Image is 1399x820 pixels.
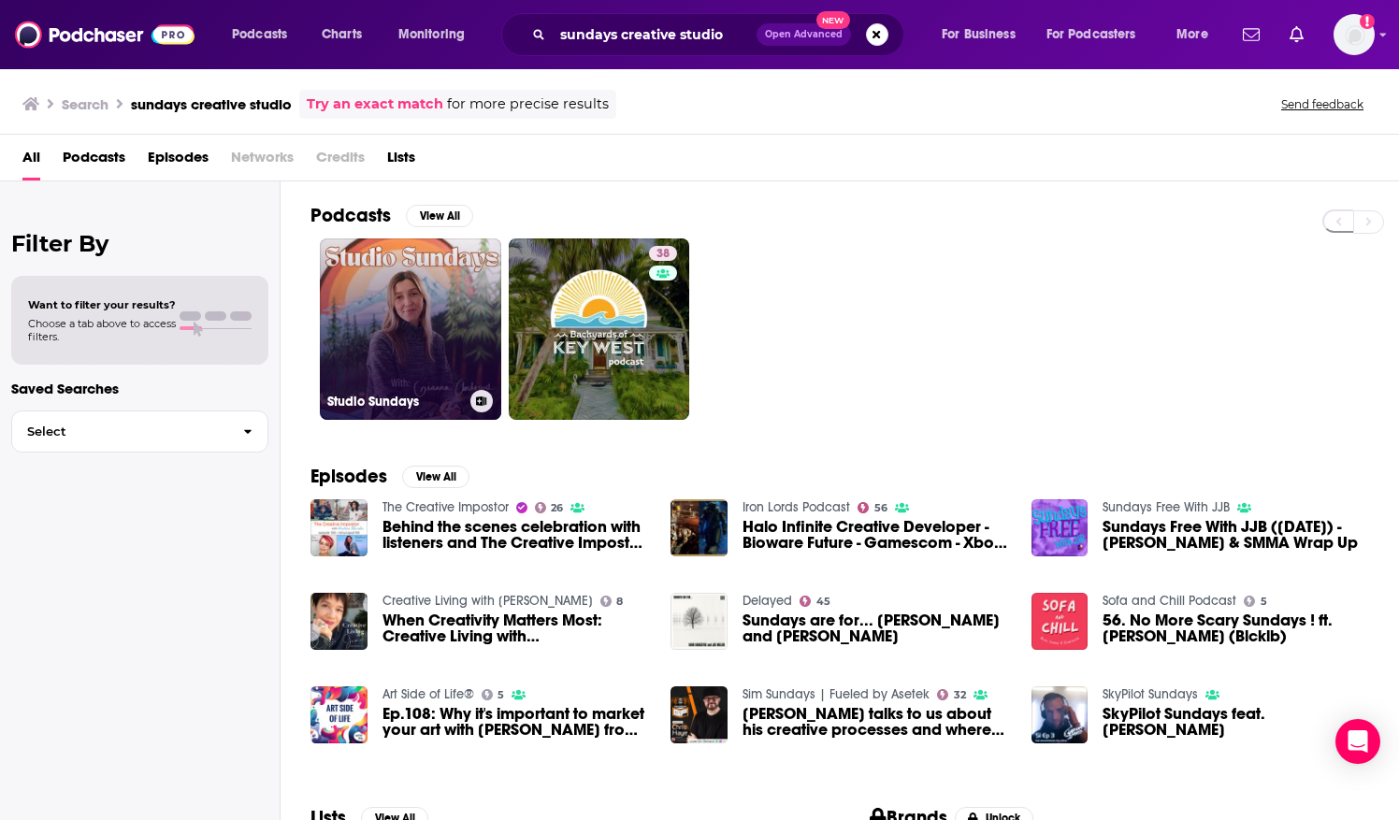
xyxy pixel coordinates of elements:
a: 5 [1244,596,1267,607]
a: Studio Sundays [320,238,501,420]
a: 38 [649,246,677,261]
a: When Creativity Matters Most: Creative Living with Jamie (Eps 296) [382,612,649,644]
span: Logged in as ShellB [1334,14,1375,55]
span: Choose a tab above to access filters. [28,317,176,343]
button: open menu [219,20,311,50]
a: Art Side of Life® [382,686,474,702]
span: Podcasts [232,22,287,48]
button: Show profile menu [1334,14,1375,55]
a: SkyPilot Sundays feat. Han Allred [1103,706,1369,738]
span: Open Advanced [765,30,843,39]
h2: Podcasts [310,204,391,227]
a: Sim Sundays | Fueled by Asetek [743,686,930,702]
a: Iron Lords Podcast [743,499,850,515]
a: Delayed [743,593,792,609]
div: Open Intercom Messenger [1335,719,1380,764]
button: open menu [1163,20,1232,50]
span: SkyPilot Sundays feat. [PERSON_NAME] [1103,706,1369,738]
a: 32 [937,689,966,700]
span: Monitoring [398,22,465,48]
input: Search podcasts, credits, & more... [553,20,757,50]
div: Search podcasts, credits, & more... [519,13,922,56]
h3: Search [62,95,108,113]
a: Podcasts [63,142,125,180]
a: Show notifications dropdown [1235,19,1267,50]
a: 5 [482,689,505,700]
a: Episodes [148,142,209,180]
img: User Profile [1334,14,1375,55]
a: Charts [310,20,373,50]
span: [PERSON_NAME] talks to us about his creative processes and where he thinks the Sim Racing industr... [743,706,1009,738]
span: 45 [816,597,830,606]
a: Sundays Free With JJB (02-02-25) - Kartune & SMMA Wrap Up [1103,519,1369,551]
button: Open AdvancedNew [757,23,851,46]
a: PodcastsView All [310,204,473,227]
span: For Business [942,22,1016,48]
a: Show notifications dropdown [1282,19,1311,50]
a: 8 [600,596,624,607]
span: Networks [231,142,294,180]
a: Sundays Free With JJB [1103,499,1230,515]
a: The Creative Impostor [382,499,509,515]
img: SkyPilot Sundays feat. Han Allred [1031,686,1089,743]
a: SkyPilot Sundays [1103,686,1198,702]
a: Lists [387,142,415,180]
a: Sundays are for... Igor Lukacevic and Joe Miller [671,593,728,650]
button: open menu [1034,20,1163,50]
span: Sundays are for... [PERSON_NAME] and [PERSON_NAME] [743,612,1009,644]
button: open menu [385,20,489,50]
a: Chris Haye talks to us about his creative processes and where he thinks the Sim Racing industry i... [743,706,1009,738]
h2: Filter By [11,230,268,257]
a: Try an exact match [307,94,443,115]
a: Behind the scenes celebration with listeners and The Creative Impostor Studios [310,499,368,556]
a: 56. No More Scary Sundays ! ft. Renaldi (Blcklb) [1103,612,1369,644]
img: Podchaser - Follow, Share and Rate Podcasts [15,17,195,52]
span: 5 [498,691,504,699]
span: 56 [874,504,887,512]
a: 38 [509,238,690,420]
a: Creative Living with Jamie [382,593,593,609]
img: 56. No More Scary Sundays ! ft. Renaldi (Blcklb) [1031,593,1089,650]
h3: sundays creative studio [131,95,292,113]
span: Select [12,425,228,438]
span: New [816,11,850,29]
span: Ep.108: Why it's important to market your art with [PERSON_NAME] from Made of Sundays [382,706,649,738]
span: More [1176,22,1208,48]
button: View All [402,466,469,488]
img: Ep.108: Why it's important to market your art with Alba Bordes from Made of Sundays [310,686,368,743]
p: Saved Searches [11,380,268,397]
img: Chris Haye talks to us about his creative processes and where he thinks the Sim Racing industry i... [671,686,728,743]
span: 8 [616,597,623,606]
h3: Studio Sundays [327,394,463,410]
img: Halo Infinite Creative Developer - Bioware Future - Gamescom - Xbox Studios Multiplat- - PLAY NC-... [671,499,728,556]
img: Sundays Free With JJB (02-02-25) - Kartune & SMMA Wrap Up [1031,499,1089,556]
button: View All [406,205,473,227]
img: When Creativity Matters Most: Creative Living with Jamie (Eps 296) [310,593,368,650]
span: Charts [322,22,362,48]
a: Ep.108: Why it's important to market your art with Alba Bordes from Made of Sundays [382,706,649,738]
h2: Episodes [310,465,387,488]
span: Want to filter your results? [28,298,176,311]
a: Behind the scenes celebration with listeners and The Creative Impostor Studios [382,519,649,551]
span: 38 [656,245,670,264]
span: When Creativity Matters Most: Creative Living with [PERSON_NAME] (Eps 296) [382,612,649,644]
span: 32 [954,691,966,699]
span: Credits [316,142,365,180]
a: EpisodesView All [310,465,469,488]
span: 26 [551,504,563,512]
button: Send feedback [1276,96,1369,112]
a: 45 [800,596,830,607]
a: Sundays are for... Igor Lukacevic and Joe Miller [743,612,1009,644]
a: Sofa and Chill Podcast [1103,593,1236,609]
span: Halo Infinite Creative Developer - Bioware Future - Gamescom - Xbox Studios Multiplat- - PLAY NC-... [743,519,1009,551]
